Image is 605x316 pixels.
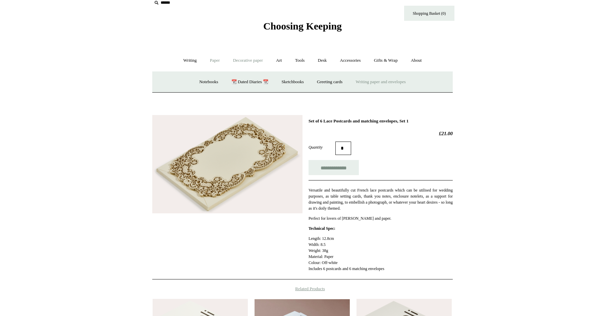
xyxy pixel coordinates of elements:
a: Paper [204,52,226,69]
a: Shopping Basket (0) [404,6,454,21]
label: Quantity [309,144,335,150]
a: Writing paper and envelopes [350,73,412,91]
a: Sketchbooks [275,73,310,91]
a: Greeting cards [311,73,348,91]
a: About [405,52,428,69]
strong: Technical Spec: [309,226,335,231]
a: 📆 Dated Diaries 📆 [225,73,274,91]
h1: Set of 6 Lace Postcards and matching envelopes, Set 1 [309,118,453,124]
a: Decorative paper [227,52,269,69]
h4: Related Products [135,286,470,292]
a: Accessories [334,52,367,69]
a: Notebooks [193,73,224,91]
a: Writing [177,52,203,69]
a: Choosing Keeping [263,26,342,31]
p: Perfect for lovers of [PERSON_NAME] and paper. [309,215,453,221]
a: Art [270,52,288,69]
span: Choosing Keeping [263,20,342,32]
p: Versatile and beautifully cut French lace postcards which can be utilised for wedding purposes, a... [309,187,453,211]
img: Set of 6 Lace Postcards and matching envelopes, Set 1 [152,115,302,213]
h2: £21.00 [309,130,453,137]
a: Tools [289,52,311,69]
p: Length: 12.8cm Width: 8.5 Weight: 38g Material: Paper Colour: Off-white Includes 6 postcards and ... [309,235,453,272]
a: Desk [312,52,333,69]
a: Gifts & Wrap [368,52,404,69]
